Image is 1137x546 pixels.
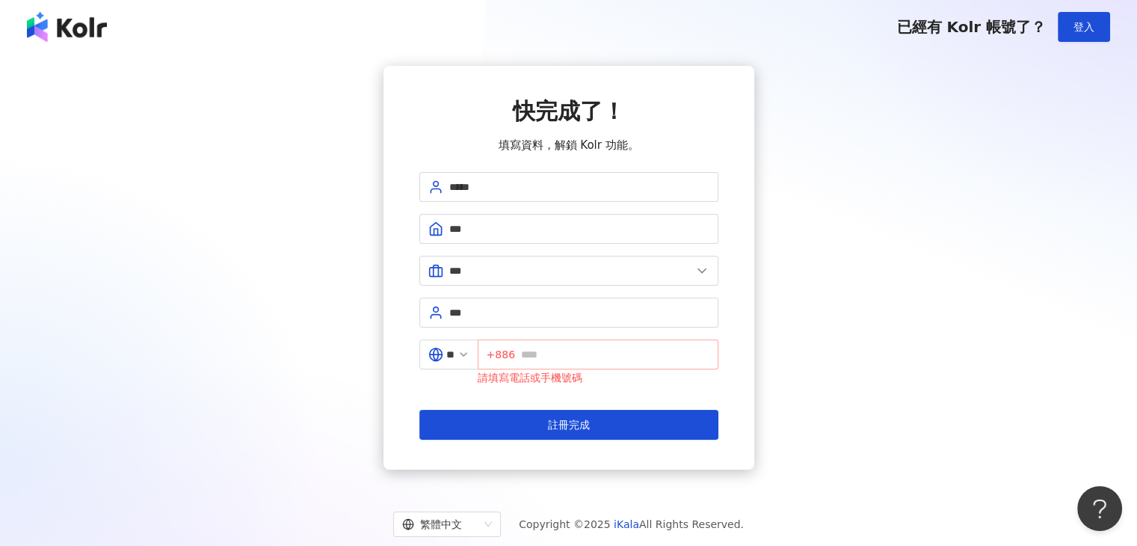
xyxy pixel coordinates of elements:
span: 快完成了！ [513,98,625,124]
span: 註冊完成 [548,419,590,431]
img: logo [27,12,107,42]
iframe: Help Scout Beacon - Open [1077,486,1122,531]
a: iKala [614,518,639,530]
span: 填寫資料，解鎖 Kolr 功能。 [498,136,638,154]
div: 繁體中文 [402,512,478,536]
span: +886 [487,346,515,363]
div: 請填寫電話或手機號碼 [478,369,718,386]
button: 註冊完成 [419,410,718,440]
span: 已經有 Kolr 帳號了？ [896,18,1046,36]
span: Copyright © 2025 All Rights Reserved. [519,515,744,533]
span: 登入 [1073,21,1094,33]
button: 登入 [1058,12,1110,42]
